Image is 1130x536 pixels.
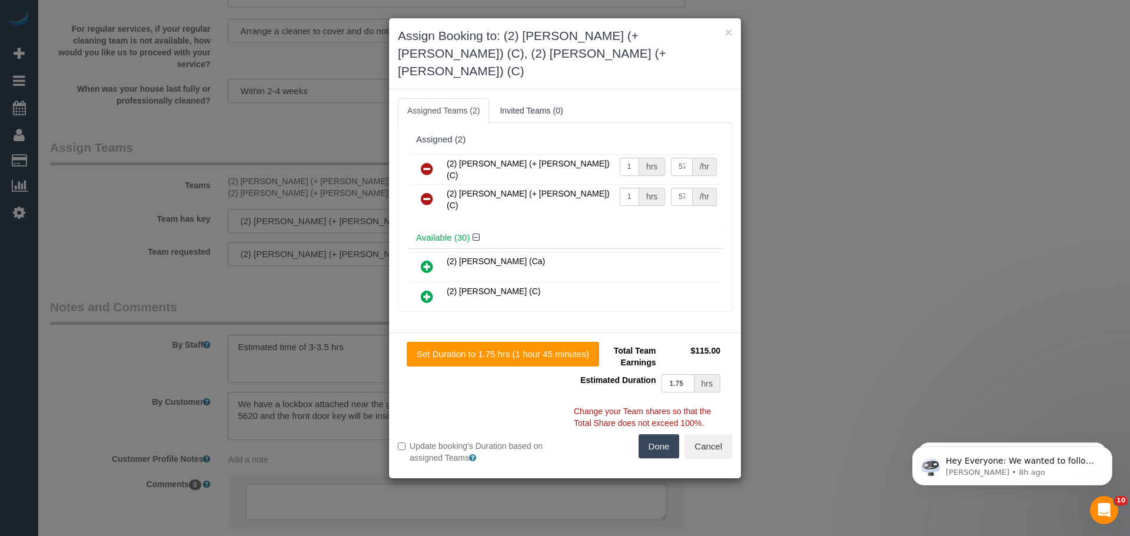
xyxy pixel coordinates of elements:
iframe: Intercom notifications message [895,422,1130,504]
span: (2) [PERSON_NAME] (Ca) [447,257,545,266]
a: Assigned Teams (2) [398,98,489,123]
span: (2) [PERSON_NAME] (+ [PERSON_NAME]) (C) [447,189,610,210]
iframe: Intercom live chat [1090,496,1118,524]
span: (2) [PERSON_NAME] (C) [447,287,540,296]
button: Cancel [684,434,732,459]
td: $115.00 [659,342,723,371]
button: Set Duration to 1.75 hrs (1 hour 45 minutes) [407,342,599,367]
input: Update booking's Duration based on assigned Teams [398,442,406,450]
h4: Available (30) [416,233,714,243]
div: Assigned (2) [416,135,714,145]
div: /hr [693,158,717,176]
div: hrs [639,188,665,206]
a: Invited Teams (0) [490,98,572,123]
label: Update booking's Duration based on assigned Teams [398,440,556,464]
p: Message from Ellie, sent 8h ago [51,45,203,56]
span: Estimated Duration [580,375,656,385]
span: (2) [PERSON_NAME] (+ [PERSON_NAME]) (C) [447,159,610,180]
div: hrs [639,158,665,176]
button: × [725,26,732,38]
span: 10 [1114,496,1128,505]
h3: Assign Booking to: (2) [PERSON_NAME] (+ [PERSON_NAME]) (C), (2) [PERSON_NAME] (+ [PERSON_NAME]) (C) [398,27,732,80]
div: /hr [693,188,717,206]
span: Hey Everyone: We wanted to follow up and let you know we have been closely monitoring the account... [51,34,201,161]
td: Total Team Earnings [574,342,659,371]
div: hrs [694,374,720,392]
button: Done [639,434,680,459]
